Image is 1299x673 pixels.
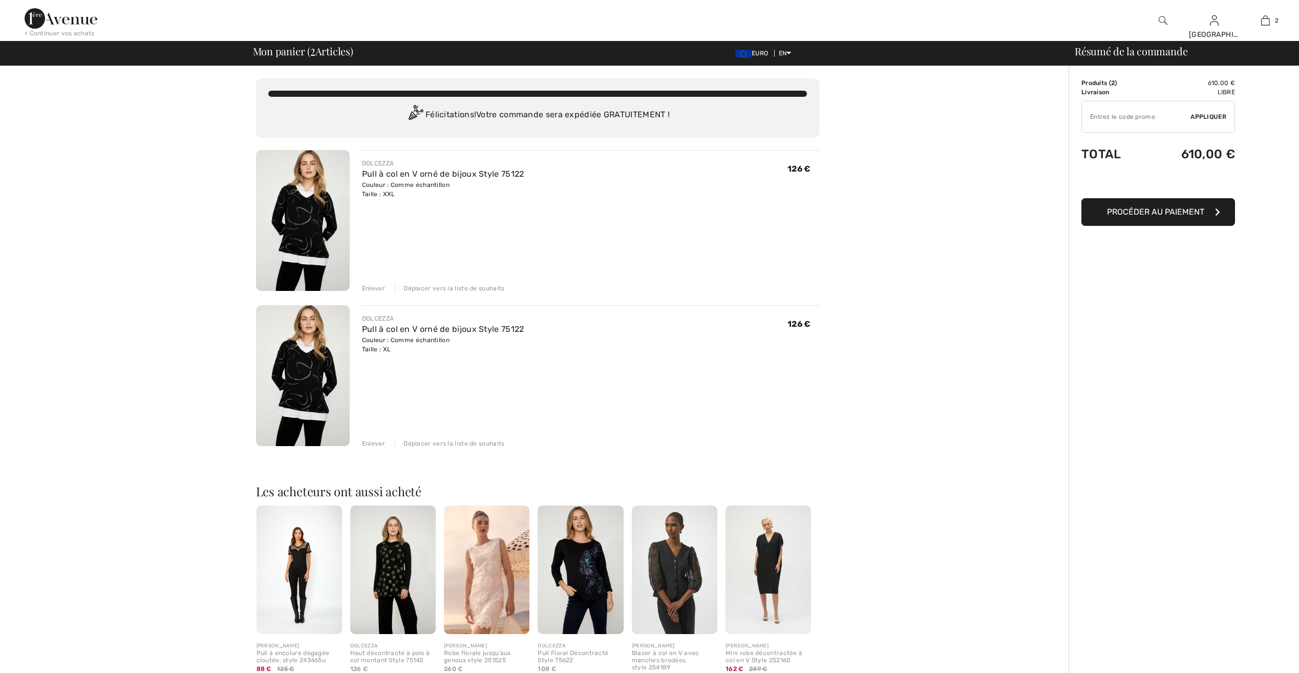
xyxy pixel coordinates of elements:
[1261,14,1270,27] img: Mon sac
[1189,29,1239,40] div: [GEOGRAPHIC_DATA]
[1107,207,1204,217] span: Procéder au paiement
[362,169,524,179] a: Pull à col en V orné de bijoux Style 75122
[25,29,95,38] div: < Continuer vos achats
[444,506,529,634] img: Robe florale jusqu’aux genoux style 251525
[350,665,368,672] span: 126 €
[538,665,556,672] span: 108 €
[350,650,436,664] div: Haut décontracté à pois à col montant Style 75140
[1081,78,1146,88] td: )
[1062,46,1293,56] div: Résumé de la commande
[444,650,529,664] div: Robe florale jusqu’aux genoux style 251525
[1082,101,1190,132] input: Promo code
[253,44,310,58] font: Mon panier (
[395,284,504,293] div: Déplacer vers la liste de souhaits
[632,642,717,650] div: [PERSON_NAME]
[256,485,819,497] h2: Les acheteurs ont aussi acheté
[256,305,350,446] img: Pull à col en V orné de bijoux Style 75122
[256,150,350,291] img: Pull à col en V orné de bijoux Style 75122
[25,8,97,29] img: 1ère Avenue
[257,506,342,634] img: Pull à encolure dégagée cloutée, style 243465u
[362,336,450,353] font: Couleur : Comme échantillon Taille : XL
[362,284,385,293] div: Enlever
[444,642,529,650] div: [PERSON_NAME]
[395,439,504,448] div: Déplacer vers la liste de souhaits
[315,44,353,58] font: Articles)
[362,439,385,448] div: Enlever
[1210,14,1219,27] img: Mes infos
[632,650,717,671] div: Blazer à col en V avec manches brodées style 254189
[362,324,524,334] a: Pull à col en V orné de bijoux Style 75122
[1146,78,1235,88] td: 610,00 €
[257,642,342,650] div: [PERSON_NAME]
[787,164,811,174] span: 126 €
[425,110,670,119] font: Félicitations! Votre commande sera expédiée GRATUITEMENT !
[538,642,623,650] div: DOLCEZZA
[362,181,450,198] font: Couleur : Comme échantillon Taille : XXL
[362,314,524,323] div: DOLCEZZA
[632,506,717,634] img: Blazer à col en V avec manches brodées style 254189
[1081,172,1235,195] iframe: PayPal
[779,50,787,57] font: EN
[726,506,811,634] img: Mini robe décontractée à col en V Style 252160
[787,319,811,329] span: 126 €
[1146,137,1235,172] td: 610,00 €
[444,665,463,672] span: 260 €
[1159,14,1167,27] img: Rechercher sur le site Web
[735,50,752,58] img: Euro
[350,642,436,650] div: DOLCEZZA
[538,506,623,634] img: Pull Floral Décontracté Style 75622
[257,665,271,672] span: 88 €
[726,665,743,672] span: 162 €
[1111,79,1115,87] span: 2
[1210,15,1219,25] a: Sign In
[1081,88,1146,97] td: Livraison
[350,506,436,634] img: Haut décontracté à pois à col montant Style 75140
[1081,137,1146,172] td: Total
[726,642,811,650] div: [PERSON_NAME]
[1081,198,1235,226] button: Procéder au paiement
[726,650,811,664] div: Mini robe décontractée à col en V Style 252160
[310,44,315,57] span: 2
[1240,14,1290,27] a: 2
[362,159,524,168] div: DOLCEZZA
[1275,16,1279,25] span: 2
[1081,79,1115,87] font: Produits (
[538,650,623,664] div: Pull Floral Décontracté Style 75622
[1146,88,1235,97] td: Libre
[735,50,772,57] span: EURO
[405,105,425,125] img: Congratulation2.svg
[257,650,342,664] div: Pull à encolure dégagée cloutée, style 243465u
[1190,112,1226,121] span: Appliquer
